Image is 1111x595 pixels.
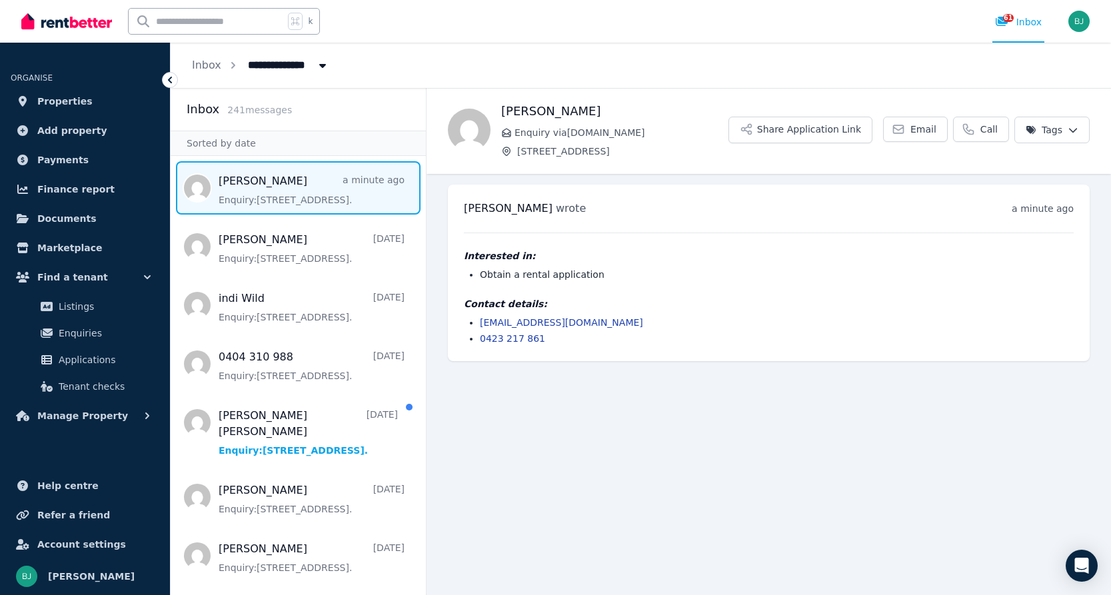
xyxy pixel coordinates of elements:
span: Manage Property [37,408,128,424]
a: Properties [11,88,159,115]
a: [PERSON_NAME][DATE]Enquiry:[STREET_ADDRESS]. [219,541,405,574]
a: 0423 217 861 [480,333,545,344]
span: ORGANISE [11,73,53,83]
span: Help centre [37,478,99,494]
span: Applications [59,352,149,368]
a: Documents [11,205,159,232]
span: [PERSON_NAME] [464,202,553,215]
a: Marketplace [11,235,159,261]
h4: Interested in: [464,249,1074,263]
span: Finance report [37,181,115,197]
span: Listings [59,298,149,314]
img: Bom Jin [16,566,37,587]
a: Add property [11,117,159,144]
img: Bom Jin [1068,11,1090,32]
span: Properties [37,93,93,109]
span: Documents [37,211,97,227]
span: [PERSON_NAME] [48,568,135,584]
li: Obtain a rental application [480,268,1074,281]
span: Tags [1026,123,1062,137]
a: Help centre [11,472,159,499]
a: Email [883,117,948,142]
a: [PERSON_NAME] [PERSON_NAME][DATE]Enquiry:[STREET_ADDRESS]. [219,408,398,457]
a: Applications [16,346,154,373]
span: Find a tenant [37,269,108,285]
span: Account settings [37,536,126,552]
time: a minute ago [1012,203,1074,214]
img: RentBetter [21,11,112,31]
button: Manage Property [11,402,159,429]
h1: [PERSON_NAME] [501,102,728,121]
span: Enquiry via [DOMAIN_NAME] [515,126,728,139]
span: k [308,16,313,27]
button: Tags [1014,117,1090,143]
a: Call [953,117,1009,142]
span: Call [980,123,998,136]
a: Enquiries [16,320,154,346]
a: indi Wild[DATE]Enquiry:[STREET_ADDRESS]. [219,291,405,324]
a: [EMAIL_ADDRESS][DOMAIN_NAME] [480,317,643,328]
span: [STREET_ADDRESS] [517,145,728,158]
span: 241 message s [227,105,292,115]
span: Email [910,123,936,136]
h2: Inbox [187,100,219,119]
button: Share Application Link [728,117,872,143]
a: Tenant checks [16,373,154,400]
a: [PERSON_NAME]a minute agoEnquiry:[STREET_ADDRESS]. [219,173,405,207]
a: [PERSON_NAME][DATE]Enquiry:[STREET_ADDRESS]. [219,482,405,516]
a: Finance report [11,176,159,203]
div: Open Intercom Messenger [1066,550,1098,582]
span: Marketplace [37,240,102,256]
span: 61 [1003,14,1014,22]
span: Refer a friend [37,507,110,523]
a: Refer a friend [11,502,159,528]
button: Find a tenant [11,264,159,291]
span: Payments [37,152,89,168]
a: Inbox [192,59,221,71]
a: Account settings [11,531,159,558]
div: Inbox [995,15,1042,29]
span: Tenant checks [59,378,149,394]
a: Listings [16,293,154,320]
img: Hugo [448,109,491,151]
span: Add property [37,123,107,139]
a: 0404 310 988[DATE]Enquiry:[STREET_ADDRESS]. [219,349,405,382]
div: Sorted by date [171,131,426,156]
h4: Contact details: [464,297,1074,310]
span: wrote [556,202,586,215]
span: Enquiries [59,325,149,341]
a: [PERSON_NAME][DATE]Enquiry:[STREET_ADDRESS]. [219,232,405,265]
nav: Breadcrumb [171,43,351,88]
a: Payments [11,147,159,173]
